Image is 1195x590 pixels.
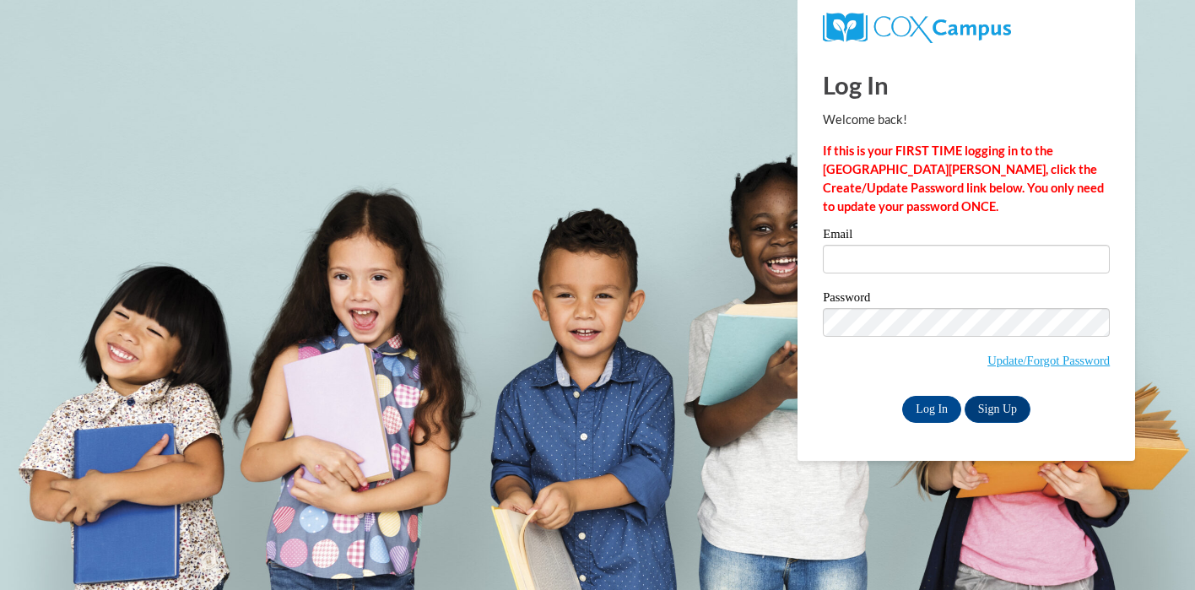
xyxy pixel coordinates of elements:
[823,13,1011,43] img: COX Campus
[823,228,1110,245] label: Email
[823,68,1110,102] h1: Log In
[823,291,1110,308] label: Password
[902,396,961,423] input: Log In
[823,111,1110,129] p: Welcome back!
[823,19,1011,34] a: COX Campus
[823,143,1104,214] strong: If this is your FIRST TIME logging in to the [GEOGRAPHIC_DATA][PERSON_NAME], click the Create/Upd...
[987,354,1110,367] a: Update/Forgot Password
[965,396,1030,423] a: Sign Up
